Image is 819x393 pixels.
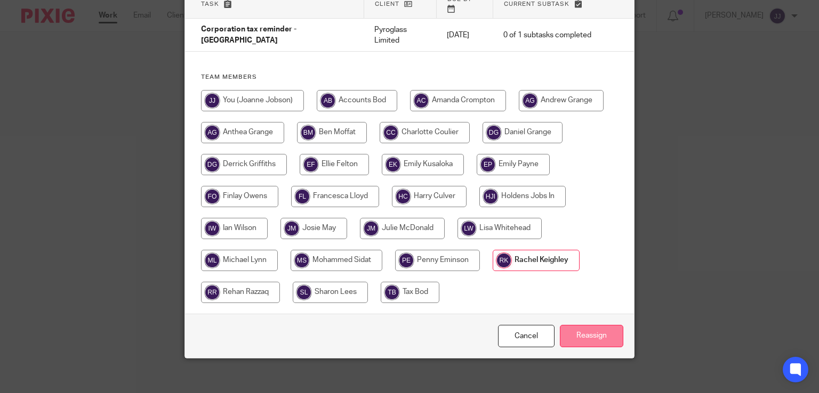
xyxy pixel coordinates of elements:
[201,73,619,81] h4: Team members
[560,325,623,348] input: Reassign
[201,26,296,45] span: Corporation tax reminder - [GEOGRAPHIC_DATA]
[493,19,602,52] td: 0 of 1 subtasks completed
[447,30,482,40] p: [DATE]
[504,1,569,7] span: Current subtask
[374,24,425,46] p: Pyroglass Limited
[201,1,219,7] span: Task
[498,325,555,348] a: Close this dialog window
[375,1,399,7] span: Client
